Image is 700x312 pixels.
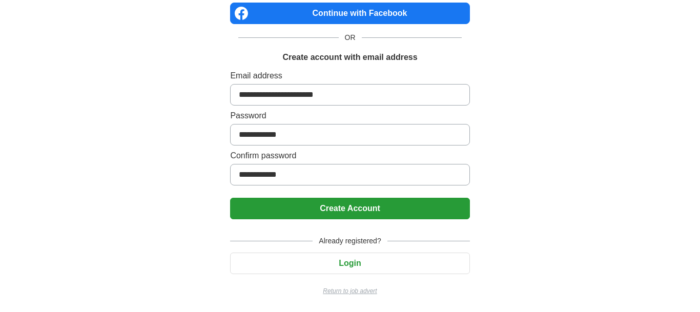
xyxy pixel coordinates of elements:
button: Create Account [230,198,469,219]
h1: Create account with email address [282,51,417,64]
span: OR [339,32,362,43]
label: Confirm password [230,150,469,162]
label: Password [230,110,469,122]
a: Continue with Facebook [230,3,469,24]
button: Login [230,253,469,274]
a: Login [230,259,469,267]
span: Already registered? [313,236,387,246]
a: Return to job advert [230,286,469,296]
label: Email address [230,70,469,82]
